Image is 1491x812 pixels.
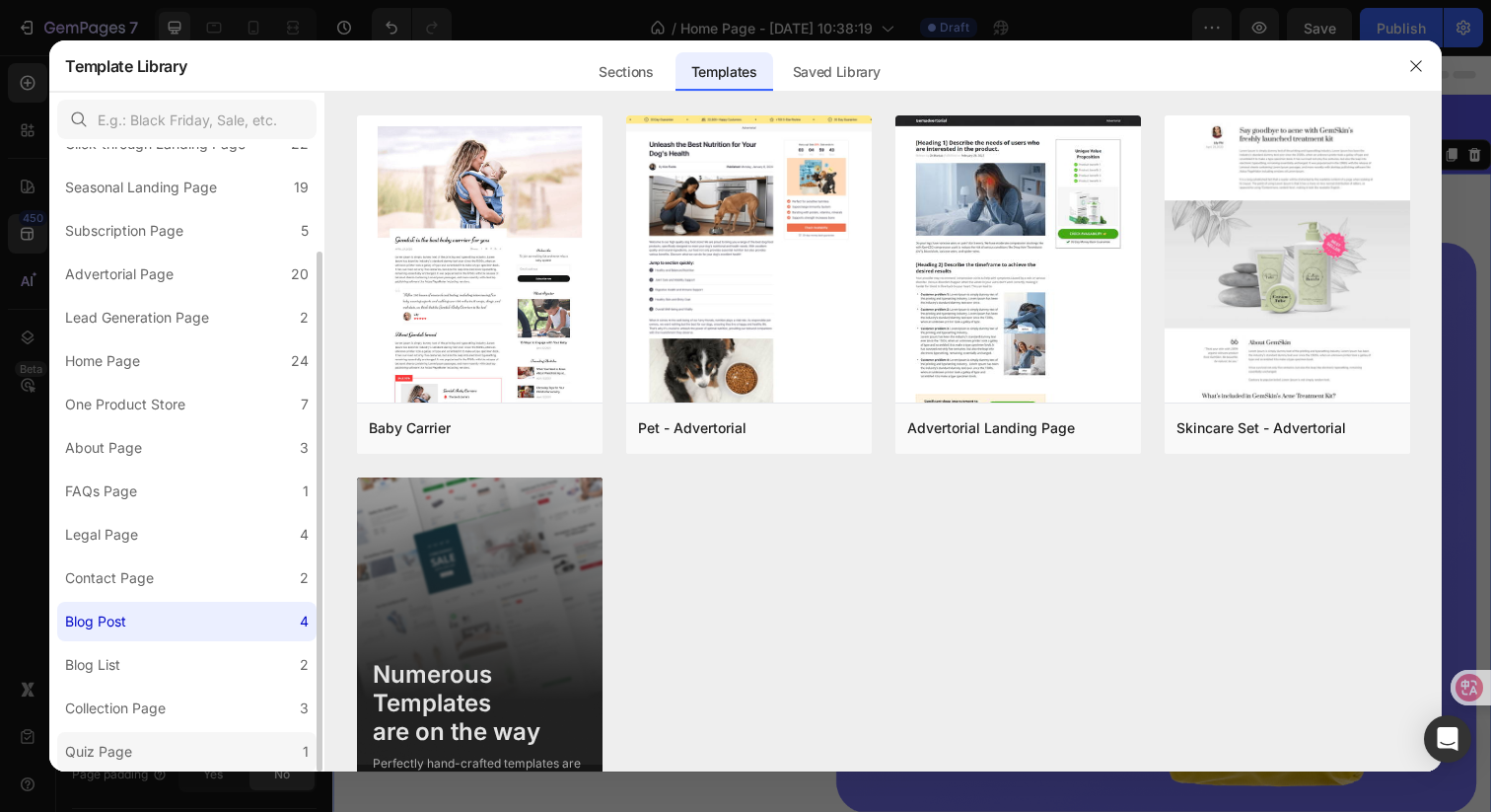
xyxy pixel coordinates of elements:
[65,219,183,243] div: Subscription Page
[300,610,309,633] div: 4
[675,52,773,92] div: Templates
[303,480,309,503] div: 1
[1039,56,1075,77] div: 41
[65,40,186,92] h2: Template Library
[300,306,309,330] div: 2
[301,219,309,243] div: 5
[966,81,1000,105] p: Mins
[65,176,217,199] div: Seasonal Landing Page
[885,81,927,105] p: Hours
[291,262,309,286] div: 20
[258,65,476,97] p: SALE UP TO 50% OFF
[65,480,137,503] div: FAQs Page
[65,653,120,677] div: Blog List
[966,56,1000,77] div: 50
[1035,90,1122,113] button: AI Content
[65,262,174,286] div: Advertorial Page
[369,416,451,440] div: Baby Carrier
[1176,416,1346,440] div: Skincare Set - Advertorial
[57,100,317,139] input: E.g.: Black Friday, Sale, etc.
[300,653,309,677] div: 2
[65,349,140,373] div: Home Page
[65,566,154,590] div: Contact Page
[300,566,309,590] div: 2
[108,65,247,97] p: Back to School
[896,93,1023,111] p: Create Theme Section
[65,697,166,720] div: Collection Page
[583,52,669,92] div: Sections
[119,554,235,577] p: 12.000+ reviews
[800,93,860,111] div: Section 2
[17,65,97,97] p: COMBO
[65,306,209,330] div: Lead Generation Page
[1424,715,1471,763] div: Open Intercom Messenger
[810,81,845,105] p: Days
[46,648,193,672] div: Choose your product
[17,411,480,474] p: Back to school time is coming and everything you need for a new school year is here.
[291,349,309,373] div: 24
[294,176,309,199] div: 19
[488,65,632,97] p: - Don’t miss out
[65,523,138,547] div: Legal Page
[301,393,309,416] div: 7
[65,610,126,633] div: Blog Post
[65,436,142,460] div: About Page
[638,416,746,440] div: Pet - Advertorial
[300,436,309,460] div: 3
[300,523,309,547] div: 4
[40,509,127,533] p: 259k bought
[1039,81,1075,105] p: Secs
[186,509,283,533] p: Great Service
[15,634,248,686] a: Choose your product
[342,509,403,533] p: Freeship
[907,416,1075,440] div: Advertorial Landing Page
[65,393,185,416] div: One Product Store
[885,56,927,77] div: 23
[373,755,587,790] div: Perfectly hand-crafted templates are waiting for you to use
[777,52,896,92] div: Saved Library
[300,697,309,720] div: 3
[303,740,309,764] div: 1
[514,191,1169,775] img: Alt Image
[810,56,845,77] div: 00
[17,283,480,404] p: A new look for a new school year
[65,740,132,764] div: Quiz Page
[373,661,587,746] div: Numerous Templates are on the way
